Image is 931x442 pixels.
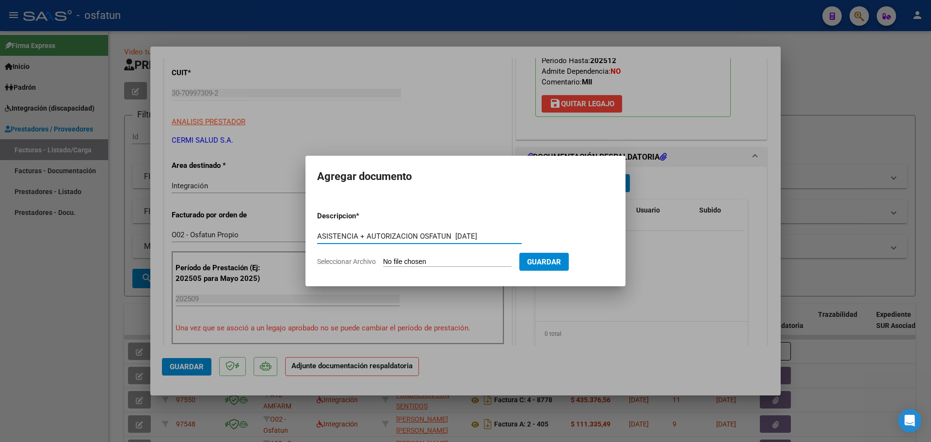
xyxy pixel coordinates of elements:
div: Open Intercom Messenger [898,409,921,432]
h2: Agregar documento [317,167,614,186]
span: Guardar [527,258,561,266]
p: Descripcion [317,211,406,222]
span: Seleccionar Archivo [317,258,376,265]
button: Guardar [519,253,569,271]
